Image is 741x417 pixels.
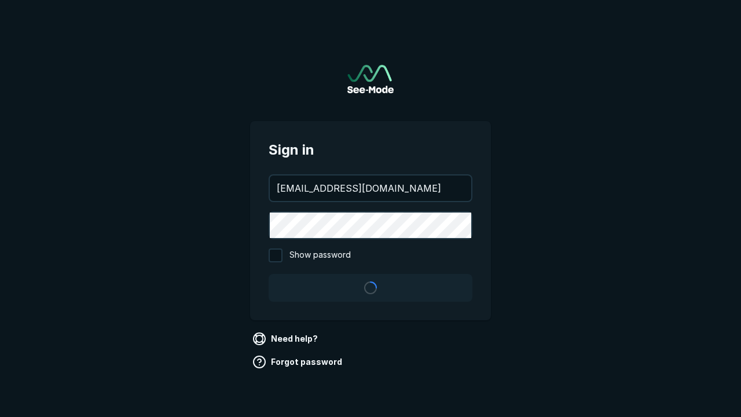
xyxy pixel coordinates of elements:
span: Show password [289,248,351,262]
a: Need help? [250,330,322,348]
span: Sign in [269,140,472,160]
a: Forgot password [250,353,347,371]
input: your@email.com [270,175,471,201]
img: See-Mode Logo [347,65,394,93]
a: Go to sign in [347,65,394,93]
